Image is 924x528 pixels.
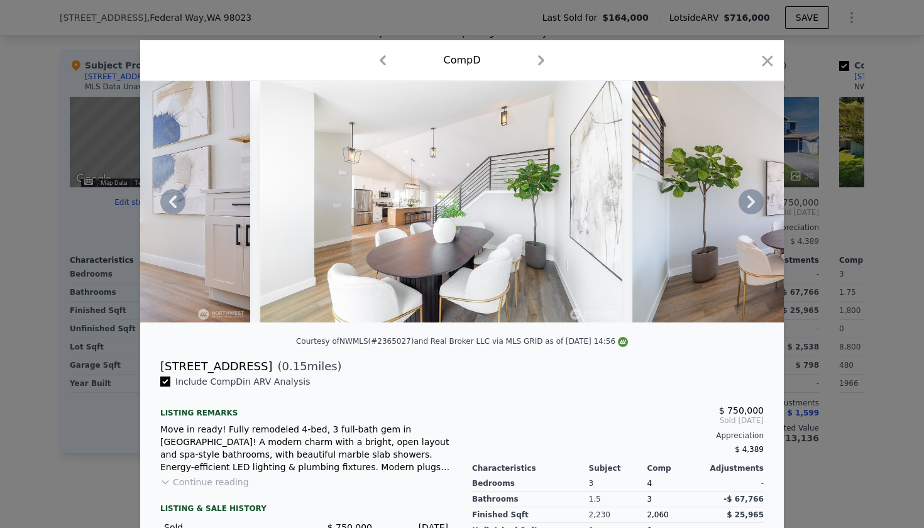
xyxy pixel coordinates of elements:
div: Bedrooms [472,476,589,492]
span: -$ 67,766 [723,495,764,503]
span: 2,060 [647,510,668,519]
div: Characteristics [472,463,589,473]
span: $ 750,000 [719,405,764,415]
div: Appreciation [472,431,764,441]
div: Finished Sqft [472,507,589,523]
span: Sold [DATE] [472,415,764,426]
span: 4 [647,479,652,488]
div: 3 [647,492,705,507]
div: Comp [647,463,705,473]
div: LISTING & SALE HISTORY [160,503,452,516]
div: - [705,476,764,492]
div: 3 [589,476,647,492]
div: Move in ready! Fully remodeled 4-bed, 3 full-bath gem in [GEOGRAPHIC_DATA]! A modern charm with a... [160,423,452,473]
span: ( miles) [272,358,341,375]
div: [STREET_ADDRESS] [160,358,272,375]
div: Courtesy of NWMLS (#2365027) and Real Broker LLC via MLS GRID as of [DATE] 14:56 [296,337,628,346]
div: 1.5 [589,492,647,507]
span: $ 25,965 [727,510,764,519]
img: Property Img [260,81,622,322]
div: Subject [589,463,647,473]
img: NWMLS Logo [618,337,628,347]
div: Listing remarks [160,398,452,418]
div: 2,230 [589,507,647,523]
div: Adjustments [705,463,764,473]
div: Comp D [443,53,480,68]
div: Bathrooms [472,492,589,507]
span: Include Comp D in ARV Analysis [170,377,316,387]
button: Continue reading [160,476,249,488]
span: $ 4,389 [735,445,764,454]
span: 0.15 [282,360,307,373]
